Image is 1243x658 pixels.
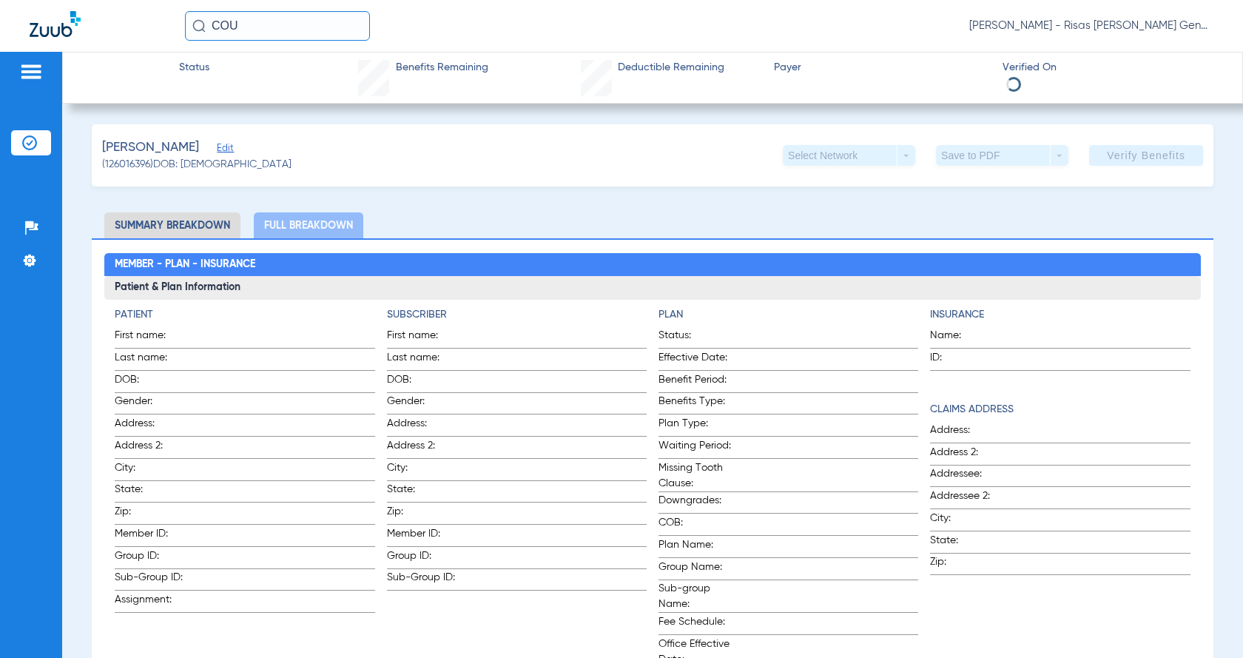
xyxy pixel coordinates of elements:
span: First name: [115,328,187,348]
span: Name: [930,328,971,348]
img: hamburger-icon [19,63,43,81]
h4: Plan [658,307,918,323]
span: Group ID: [115,548,187,568]
span: Benefits Remaining [396,60,488,75]
span: Member ID: [387,526,459,546]
span: DOB: [387,372,459,392]
span: Address 2: [115,438,187,458]
span: First name: [387,328,459,348]
span: Fee Schedule: [658,614,731,634]
span: City: [930,511,1003,531]
h3: Patient & Plan Information [104,276,1200,300]
h2: Member - Plan - Insurance [104,253,1200,277]
span: Effective Date: [658,350,731,370]
span: Address 2: [930,445,1003,465]
span: Missing Tooth Clause: [658,460,731,491]
span: Deductible Remaining [618,60,724,75]
span: Status [179,60,209,75]
span: Plan Name: [658,537,731,557]
span: Last name: [115,350,187,370]
span: City: [115,460,187,480]
span: Zip: [930,554,1003,574]
h4: Claims Address [930,402,1190,417]
h4: Patient [115,307,374,323]
span: Gender: [115,394,187,414]
span: Waiting Period: [658,438,731,458]
span: DOB: [115,372,187,392]
img: Zuub Logo [30,11,81,37]
span: Edit [217,143,230,157]
span: Address: [115,416,187,436]
span: Zip: [387,504,459,524]
span: Address: [930,423,1003,443]
span: Zip: [115,504,187,524]
span: State: [115,482,187,502]
span: (126016396) DOB: [DEMOGRAPHIC_DATA] [102,157,292,172]
span: Payer [774,60,990,75]
span: Last name: [387,350,459,370]
li: Full Breakdown [254,212,363,238]
span: City: [387,460,459,480]
span: Assignment: [115,592,187,612]
span: Addressee: [930,466,1003,486]
span: Gender: [387,394,459,414]
span: Sub-Group ID: [115,570,187,590]
span: Status: [658,328,731,348]
li: Summary Breakdown [104,212,240,238]
span: Sub-Group ID: [387,570,459,590]
input: Search for patients [185,11,370,41]
span: State: [387,482,459,502]
span: Member ID: [115,526,187,546]
span: Addressee 2: [930,489,1003,508]
iframe: Chat Widget [1169,587,1243,658]
h4: Insurance [930,307,1190,323]
span: Downgrades: [658,493,731,513]
span: ID: [930,350,971,370]
span: Group Name: [658,560,731,580]
span: State: [930,533,1003,553]
span: Address 2: [387,438,459,458]
h4: Subscriber [387,307,647,323]
span: Benefit Period: [658,372,731,392]
span: Benefits Type: [658,394,731,414]
span: Group ID: [387,548,459,568]
span: [PERSON_NAME] [102,138,199,157]
span: Verified On [1003,60,1219,75]
span: Plan Type: [658,416,731,436]
span: COB: [658,515,731,535]
span: Address: [387,416,459,436]
img: Search Icon [192,19,206,33]
span: [PERSON_NAME] - Risas [PERSON_NAME] General [969,19,1213,33]
span: Sub-group Name: [658,581,731,612]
